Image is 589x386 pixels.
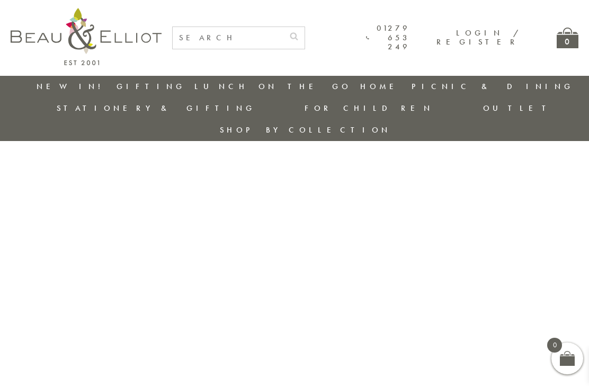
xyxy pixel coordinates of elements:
[557,28,578,48] a: 0
[220,125,391,135] a: Shop by collection
[366,24,410,51] a: 01279 653 249
[360,81,403,92] a: Home
[547,338,562,353] span: 0
[37,81,108,92] a: New in!
[412,81,574,92] a: Picnic & Dining
[194,81,351,92] a: Lunch On The Go
[305,103,433,113] a: For Children
[11,8,162,65] img: logo
[57,103,255,113] a: Stationery & Gifting
[117,81,185,92] a: Gifting
[436,28,520,47] a: Login / Register
[483,103,554,113] a: Outlet
[173,27,283,49] input: SEARCH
